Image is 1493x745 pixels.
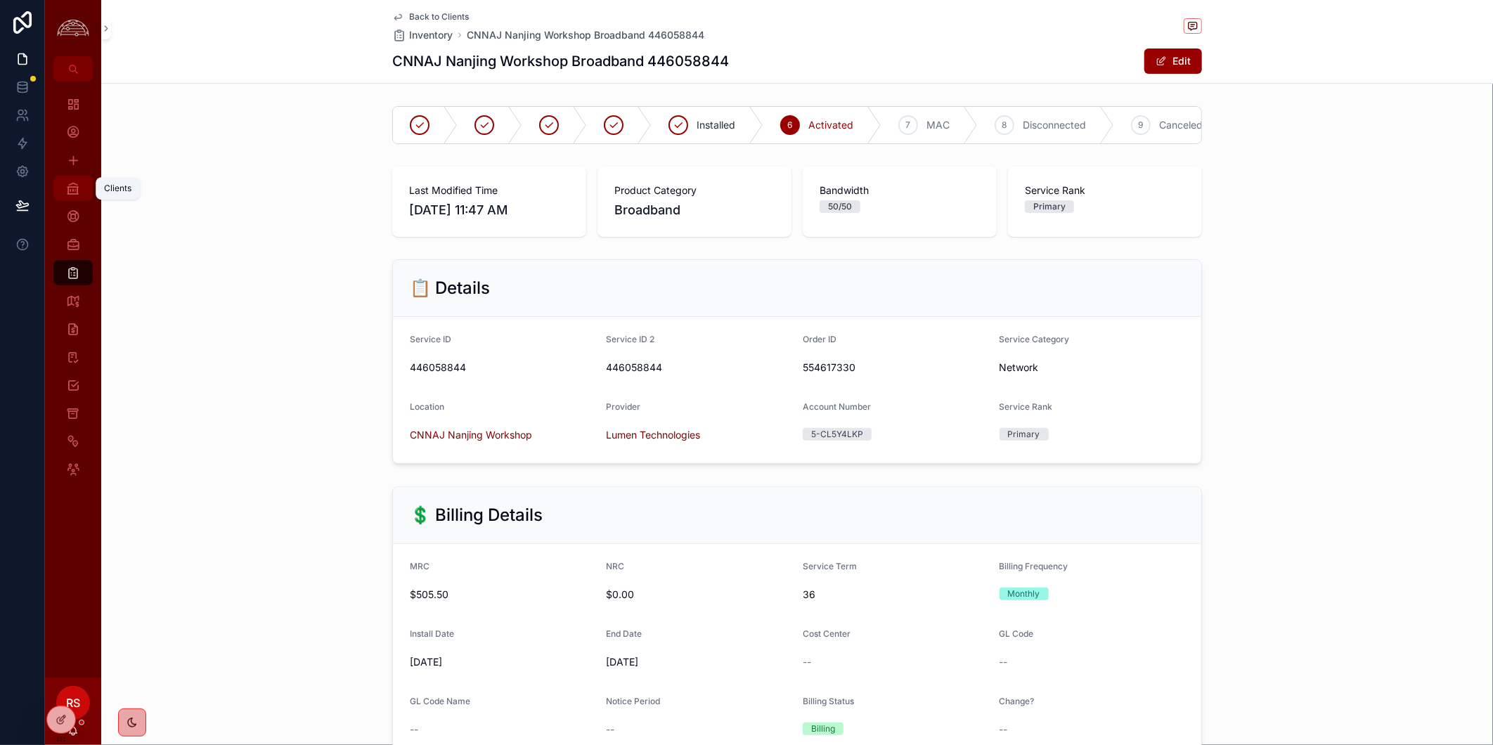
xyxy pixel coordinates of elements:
span: -- [410,723,418,737]
span: 36 [803,588,988,602]
span: Last Modified Time [409,183,569,197]
span: Bandwidth [820,183,980,197]
span: Change? [1000,696,1035,706]
span: Cost Center [803,628,851,639]
span: Service Rank [1025,183,1185,197]
span: -- [1000,723,1008,737]
div: scrollable content [45,82,101,500]
div: Primary [1008,428,1040,441]
span: 7 [906,119,911,131]
span: 446058844 [607,361,792,375]
span: -- [1000,655,1008,669]
a: Lumen Technologies [607,428,701,442]
span: Notice Period [607,696,661,706]
span: Service ID 2 [607,334,655,344]
span: Billing Status [803,696,854,706]
span: Service ID [410,334,451,344]
img: App logo [53,18,93,39]
div: 5-CL5Y4LKP [811,428,863,441]
span: MAC [926,118,950,132]
span: 8 [1002,119,1007,131]
span: Location [410,401,444,412]
span: Product Category [614,183,775,197]
a: CNNAJ Nanjing Workshop Broadband 446058844 [467,28,704,42]
span: End Date [607,628,642,639]
span: Activated [808,118,853,132]
h1: CNNAJ Nanjing Workshop Broadband 446058844 [392,51,729,71]
div: Monthly [1008,588,1040,600]
span: GL Code [1000,628,1034,639]
a: Back to Clients [392,11,469,22]
span: Install Date [410,628,454,639]
span: 446058844 [410,361,595,375]
span: 6 [788,119,793,131]
span: NRC [607,561,625,571]
a: Inventory [392,28,453,42]
span: Disconnected [1023,118,1086,132]
span: [DATE] [410,655,595,669]
span: $505.50 [410,588,595,602]
span: [DATE] 11:47 AM [409,200,569,220]
span: Billing Frequency [1000,561,1068,571]
span: Inventory [409,28,453,42]
span: Network [1000,361,1039,375]
span: -- [803,655,811,669]
div: Primary [1033,200,1066,213]
h2: 📋 Details [410,277,490,299]
div: 50/50 [828,200,852,213]
span: Service Rank [1000,401,1053,412]
span: Provider [607,401,641,412]
button: Edit [1144,48,1202,74]
span: Canceled [1159,118,1203,132]
span: -- [607,723,615,737]
span: RS [66,694,80,711]
span: Service Term [803,561,857,571]
span: 9 [1139,119,1144,131]
span: 554617330 [803,361,988,375]
h2: 💲 Billing Details [410,504,543,526]
span: Back to Clients [409,11,469,22]
span: Installed [697,118,735,132]
span: MRC [410,561,429,571]
div: Clients [104,183,131,194]
span: Broadband [614,200,680,220]
span: Order ID [803,334,836,344]
div: Billing [811,723,835,735]
span: [DATE] [607,655,792,669]
span: Account Number [803,401,871,412]
span: Service Category [1000,334,1070,344]
span: $0.00 [607,588,792,602]
a: CNNAJ Nanjing Workshop [410,428,532,442]
span: GL Code Name [410,696,470,706]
